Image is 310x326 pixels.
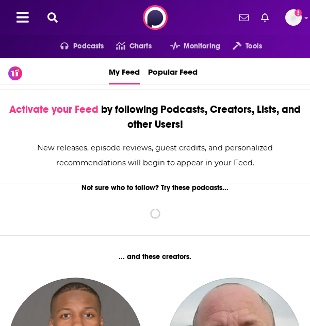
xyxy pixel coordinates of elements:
button: open menu [220,38,262,55]
div: New releases, episode reviews, guest credits, and personalized recommendations will begin to appe... [3,141,307,170]
span: Activate your Feed [9,103,99,116]
a: Show notifications dropdown [257,9,273,26]
a: Logged in as ereardon [285,9,302,26]
button: open menu [158,38,220,55]
img: User Profile [285,9,302,26]
button: open menu [48,38,104,55]
a: Show notifications dropdown [235,9,253,26]
span: Popular Feed [148,60,198,83]
span: My Feed [109,60,140,83]
img: Podchaser - Follow, Share and Rate Podcasts [143,5,168,30]
span: Tools [246,39,262,54]
a: Popular Feed [148,58,198,84]
a: My Feed [109,58,140,84]
span: Podcasts [73,39,104,54]
svg: Add a profile image [295,9,302,16]
span: Monitoring [184,39,220,54]
span: Charts [129,39,152,54]
div: by following Podcasts, Creators, Lists, and other Users! [3,102,307,132]
a: Charts [104,38,151,55]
